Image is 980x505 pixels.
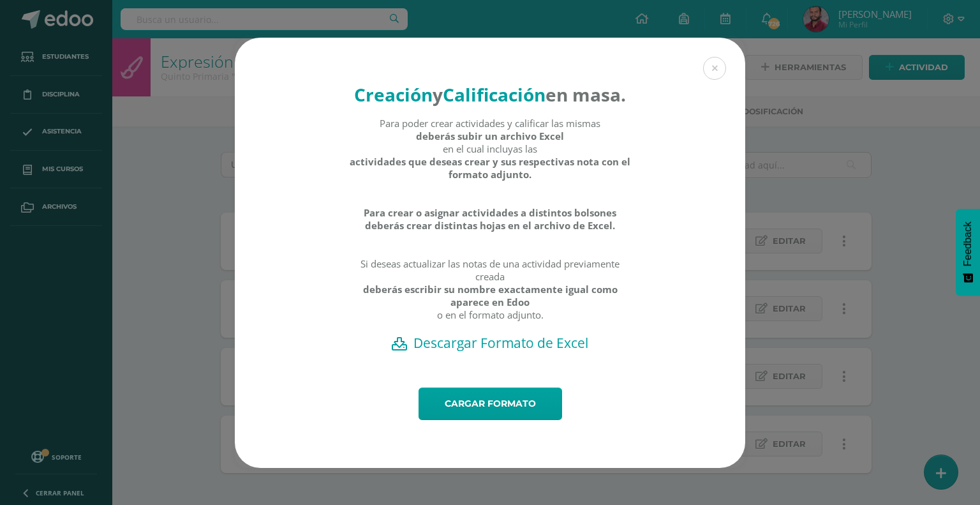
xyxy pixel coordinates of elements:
strong: Creación [354,82,433,107]
button: Close (Esc) [703,57,726,80]
strong: Para crear o asignar actividades a distintos bolsones deberás crear distintas hojas en el archivo... [349,206,632,232]
strong: y [433,82,443,107]
strong: Calificación [443,82,546,107]
div: Para poder crear actividades y calificar las mismas en el cual incluyas las Si deseas actualizar ... [349,117,632,334]
h4: en masa. [349,82,632,107]
span: Feedback [962,222,974,266]
strong: actividades que deseas crear y sus respectivas nota con el formato adjunto. [349,155,632,181]
button: Feedback - Mostrar encuesta [956,209,980,296]
a: Descargar Formato de Excel [257,334,723,352]
strong: deberás subir un archivo Excel [416,130,564,142]
a: Cargar formato [419,388,562,420]
strong: deberás escribir su nombre exactamente igual como aparece en Edoo [349,283,632,308]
